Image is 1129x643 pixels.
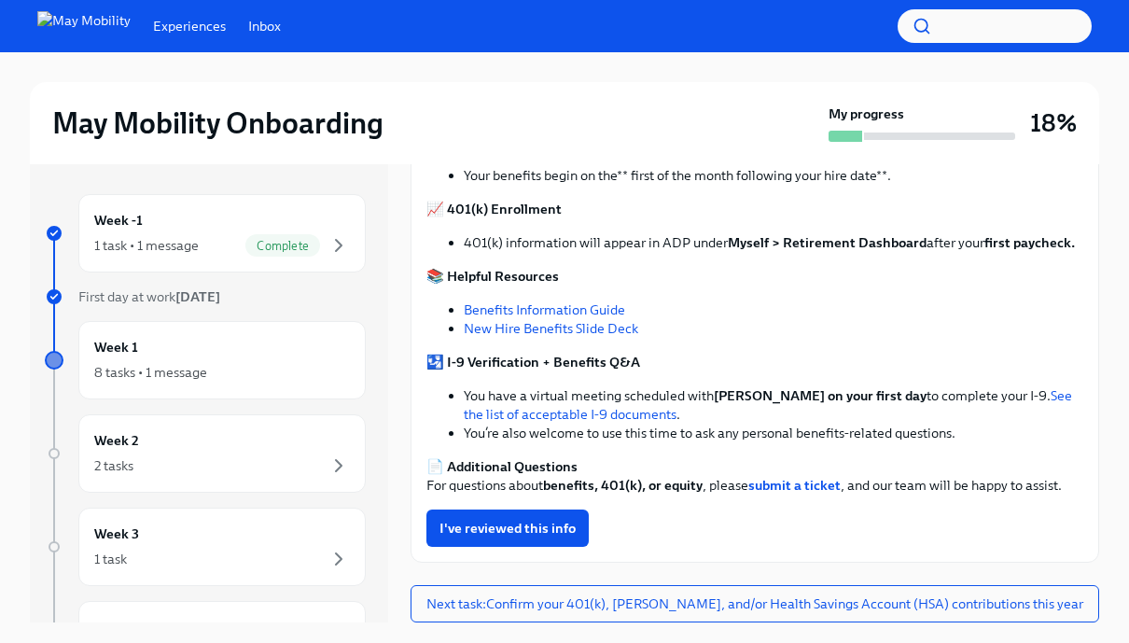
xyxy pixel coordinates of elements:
img: May Mobility [37,11,131,41]
a: Week 31 task [45,508,366,586]
h2: May Mobility Onboarding [52,105,383,142]
div: 2 tasks [94,456,133,475]
span: Complete [245,239,320,253]
h6: Week 2 [94,430,139,451]
a: Week 22 tasks [45,414,366,493]
strong: [PERSON_NAME] on your first day [714,387,927,404]
strong: 🛂 I-9 Verification + Benefits Q&A [426,354,640,370]
strong: [DATE] [175,288,220,305]
h6: Week 3 [94,524,139,544]
span: I've reviewed this info [439,519,576,538]
li: 401(k) information will appear in ADP under after your [464,233,1083,252]
h6: Week 1 [94,337,138,357]
button: Next task:Confirm your 401(k), [PERSON_NAME], and/or Health Savings Account (HSA) contributions t... [411,585,1099,622]
li: You have a virtual meeting scheduled with to complete your I-9. . [464,386,1083,424]
button: I've reviewed this info [426,510,589,547]
div: 1 task • 1 message [94,236,199,255]
strong: 📚 Helpful Resources [426,268,559,285]
a: First day at work[DATE] [45,287,366,306]
p: For questions about , please , and our team will be happy to assist. [426,457,1083,495]
strong: 📈 401(k) Enrollment [426,201,562,217]
span: First day at work [78,288,220,305]
a: Experiences [153,17,226,35]
a: Inbox [248,17,281,35]
a: Benefits Information Guide [464,301,625,318]
h6: Week -1 [94,210,143,231]
a: Week 18 tasks • 1 message [45,321,366,399]
a: Week -11 task • 1 messageComplete [45,194,366,273]
h6: Week 4 [94,617,140,637]
span: Next task : Confirm your 401(k), [PERSON_NAME], and/or Health Savings Account (HSA) contributions... [426,594,1083,613]
h3: 18% [1030,106,1077,140]
strong: My progress [829,105,904,123]
strong: Myself > Retirement Dashboard [728,234,927,251]
li: Your benefits begin on the** first of the month following your hire date**. [464,166,1083,185]
li: You’re also welcome to use this time to ask any personal benefits-related questions. [464,424,1083,442]
strong: 📄 Additional Questions [426,458,578,475]
strong: first paycheck. [984,234,1075,251]
div: 8 tasks • 1 message [94,363,207,382]
a: New Hire Benefits Slide Deck [464,320,638,337]
div: 1 task [94,550,127,568]
a: submit a ticket [748,477,841,494]
strong: benefits, 401(k), or equity [543,477,703,494]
